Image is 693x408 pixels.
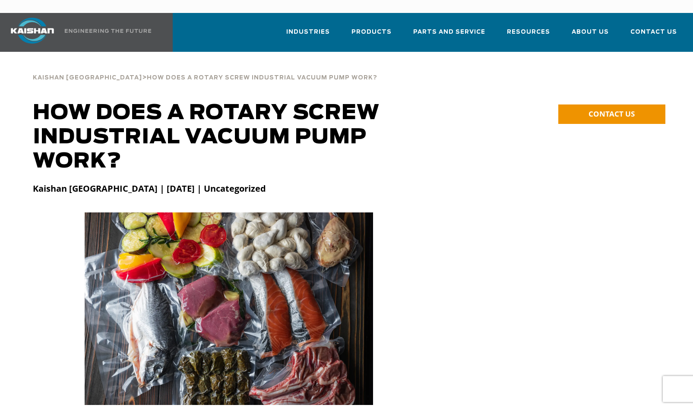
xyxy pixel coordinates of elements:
span: Kaishan [GEOGRAPHIC_DATA] [33,75,142,81]
a: Products [351,21,392,50]
span: Industries [286,27,330,37]
span: How Does a Rotary Screw Industrial Vacuum Pump Work? [147,75,377,81]
span: About Us [572,27,609,37]
span: CONTACT US [589,109,635,119]
a: Kaishan [GEOGRAPHIC_DATA] [33,73,142,81]
img: How Does a Rotary Screw Industrial Vacuum Pump Work? [85,212,373,405]
h1: How Does a Rotary Screw Industrial Vacuum Pump Work? [33,101,405,174]
strong: Kaishan [GEOGRAPHIC_DATA] | [DATE] | Uncategorized [33,183,266,194]
a: About Us [572,21,609,50]
a: Industries [286,21,330,50]
div: > [33,65,377,85]
span: Parts and Service [413,27,485,37]
a: Contact Us [630,21,677,50]
span: Products [351,27,392,37]
span: Contact Us [630,27,677,37]
span: Resources [507,27,550,37]
a: How Does a Rotary Screw Industrial Vacuum Pump Work? [147,73,377,81]
a: CONTACT US [558,104,665,124]
img: Engineering the future [65,29,151,33]
a: Parts and Service [413,21,485,50]
a: Resources [507,21,550,50]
